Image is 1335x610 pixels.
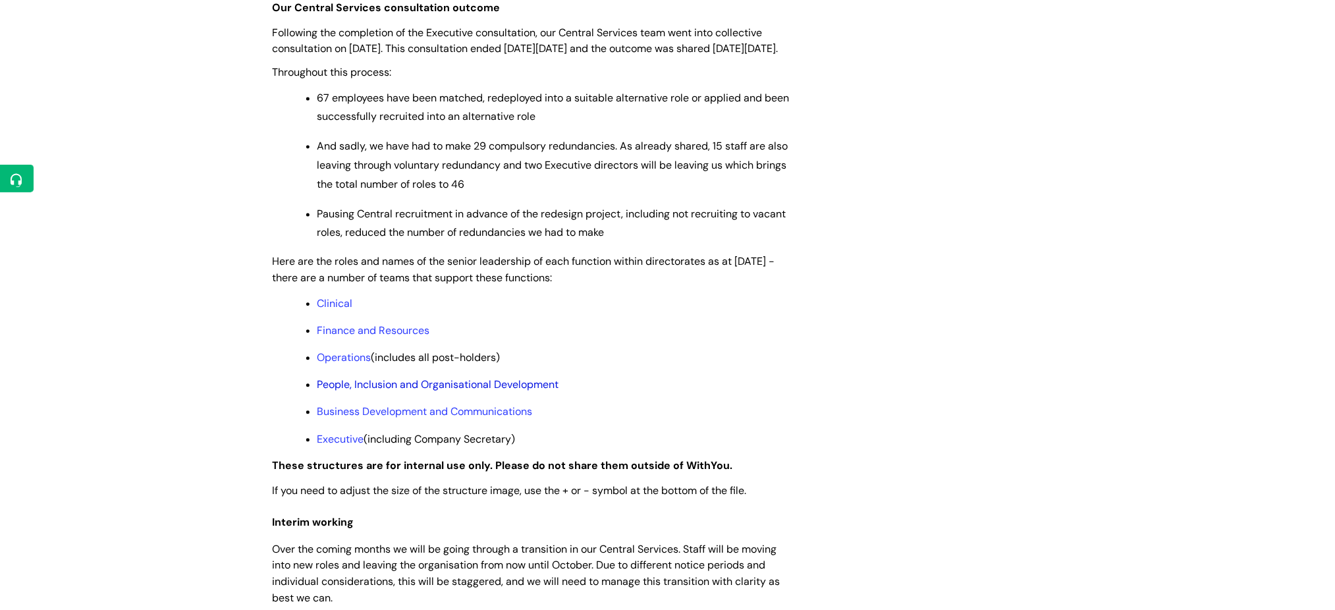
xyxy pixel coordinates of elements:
a: Clinical [317,297,353,311]
strong: Our Central Services consultation outcome [273,1,501,14]
p: And sadly, we have had to make 29 compulsory redundancies. As already shared, 15 staff are also l... [317,138,793,194]
strong: These structures are for internal use only. Please do not share them outside of WithYou. [273,459,733,473]
p: 67 employees have been matched, redeployed into a suitable alternative role or applied and been s... [317,90,793,128]
a: People, Inclusion and Organisational Development [317,378,559,392]
p: Pausing Central recruitment in advance of the redesign project, including not recruiting to vacan... [317,206,793,244]
span: Interim working [273,516,354,530]
a: Operations [317,351,371,365]
a: Executive [317,433,364,447]
a: Business Development and Communications [317,405,533,419]
span: Following the completion of the Executive consultation, our Central Services team went into colle... [273,26,778,56]
span: (includes all post-holders) [317,351,501,365]
span: (including Company Secretary) [317,433,516,447]
a: Finance and Resources [317,324,430,338]
span: Over the coming months we will be going through a transition in our Central Services. Staff will ... [273,543,780,605]
span: Throughout this process: [273,66,392,80]
span: If you need to adjust the size of the structure image, use the + or - symbol at the bottom of the... [273,484,747,498]
span: Here are the roles and names of the senior leadership of each function within directorates as at ... [273,255,775,285]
